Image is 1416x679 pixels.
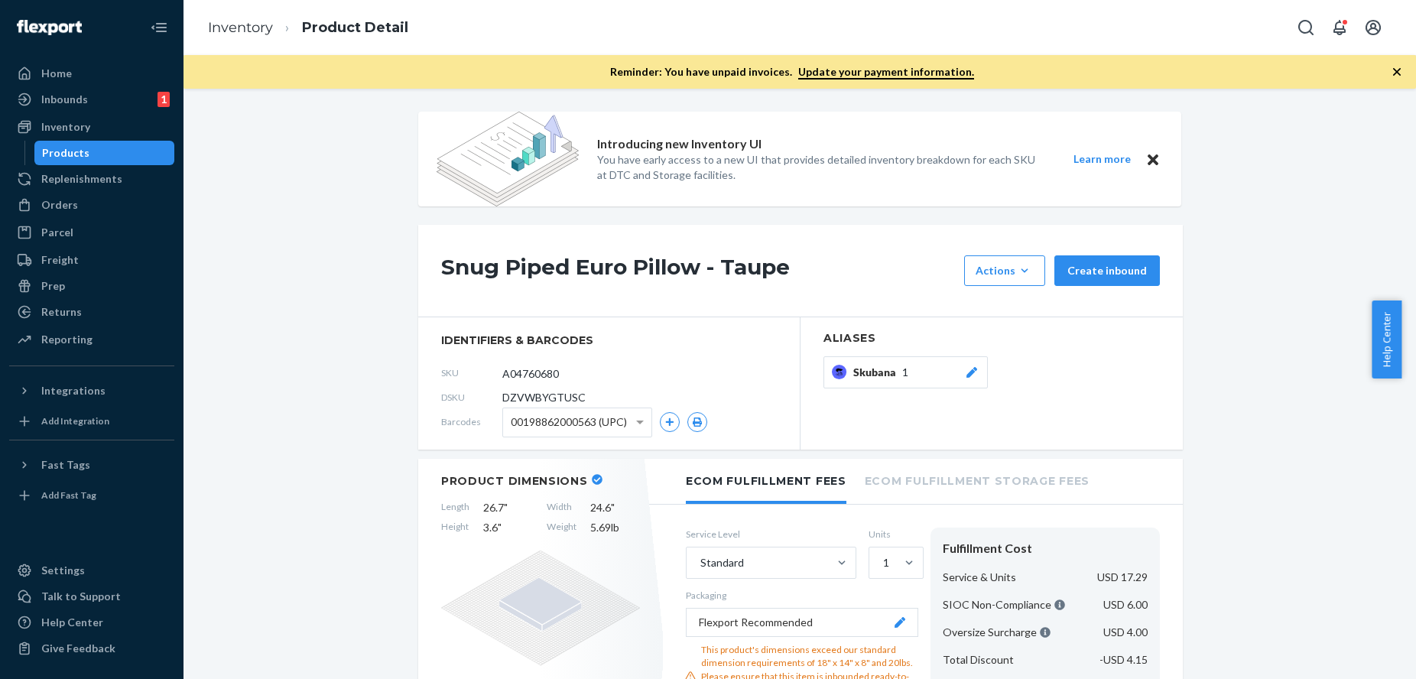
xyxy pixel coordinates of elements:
[1099,652,1148,668] p: -USD 4.15
[41,615,103,630] div: Help Center
[943,570,1016,585] p: Service & Units
[41,92,88,107] div: Inbounds
[54,11,85,24] span: Chat
[1064,150,1140,169] button: Learn more
[41,332,93,347] div: Reporting
[9,483,174,508] a: Add Fast Tag
[504,501,508,514] span: "
[1103,597,1148,612] p: USD 6.00
[610,64,974,80] p: Reminder: You have unpaid invoices.
[597,152,1045,183] p: You have early access to a new UI that provides detailed inventory breakdown for each SKU at DTC ...
[700,555,744,570] div: Standard
[208,19,273,36] a: Inventory
[42,145,89,161] div: Products
[686,528,856,541] label: Service Level
[823,356,988,388] button: Skubana1
[511,409,627,435] span: 00198862000563 (UPC)
[483,500,533,515] span: 26.7
[547,500,576,515] span: Width
[441,255,956,286] h1: Snug Piped Euro Pillow - Taupe
[9,584,174,609] button: Talk to Support
[41,383,106,398] div: Integrations
[441,474,588,488] h2: Product Dimensions
[41,119,90,135] div: Inventory
[976,263,1034,278] div: Actions
[943,540,1148,557] div: Fulfillment Cost
[41,278,65,294] div: Prep
[9,115,174,139] a: Inventory
[1103,625,1148,640] p: USD 4.00
[686,608,918,637] button: Flexport Recommended
[41,304,82,320] div: Returns
[41,489,96,502] div: Add Fast Tag
[41,66,72,81] div: Home
[41,641,115,656] div: Give Feedback
[441,333,777,348] span: identifiers & barcodes
[144,12,174,43] button: Close Navigation
[1358,12,1388,43] button: Open account menu
[590,500,640,515] span: 24.6
[483,520,533,535] span: 3.6
[441,520,469,535] span: Height
[9,636,174,661] button: Give Feedback
[41,589,121,604] div: Talk to Support
[964,255,1045,286] button: Actions
[686,589,918,602] p: Packaging
[9,378,174,403] button: Integrations
[41,225,73,240] div: Parcel
[9,327,174,352] a: Reporting
[865,459,1090,501] li: Ecom Fulfillment Storage Fees
[437,112,579,206] img: new-reports-banner-icon.82668bd98b6a51aee86340f2a7b77ae3.png
[41,197,78,213] div: Orders
[882,555,883,570] input: 1
[34,141,175,165] a: Products
[41,563,85,578] div: Settings
[41,414,109,427] div: Add Integration
[853,365,902,380] span: Skubana
[9,61,174,86] a: Home
[17,20,82,35] img: Flexport logo
[9,87,174,112] a: Inbounds1
[9,193,174,217] a: Orders
[943,597,1065,612] p: SIOC Non-Compliance
[41,457,90,473] div: Fast Tags
[1372,301,1401,378] button: Help Center
[9,558,174,583] a: Settings
[1291,12,1321,43] button: Open Search Box
[9,274,174,298] a: Prep
[611,501,615,514] span: "
[9,610,174,635] a: Help Center
[943,625,1051,640] p: Oversize Surcharge
[9,248,174,272] a: Freight
[902,365,908,380] span: 1
[9,300,174,324] a: Returns
[9,409,174,434] a: Add Integration
[1143,150,1163,169] button: Close
[547,520,576,535] span: Weight
[158,92,170,107] div: 1
[823,333,1160,344] h2: Aliases
[41,171,122,187] div: Replenishments
[9,453,174,477] button: Fast Tags
[883,555,889,570] div: 1
[699,555,700,570] input: Standard
[9,220,174,245] a: Parcel
[1324,12,1355,43] button: Open notifications
[502,390,586,405] span: DZVWBYGTUSC
[441,415,502,428] span: Barcodes
[302,19,408,36] a: Product Detail
[1054,255,1160,286] button: Create inbound
[196,5,421,50] ol: breadcrumbs
[1097,570,1148,585] p: USD 17.29
[41,252,79,268] div: Freight
[441,391,502,404] span: DSKU
[498,521,502,534] span: "
[9,167,174,191] a: Replenishments
[441,500,469,515] span: Length
[869,528,918,541] label: Units
[590,520,640,535] span: 5.69 lb
[441,366,502,379] span: SKU
[798,65,974,80] a: Update your payment information.
[597,135,762,153] p: Introducing new Inventory UI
